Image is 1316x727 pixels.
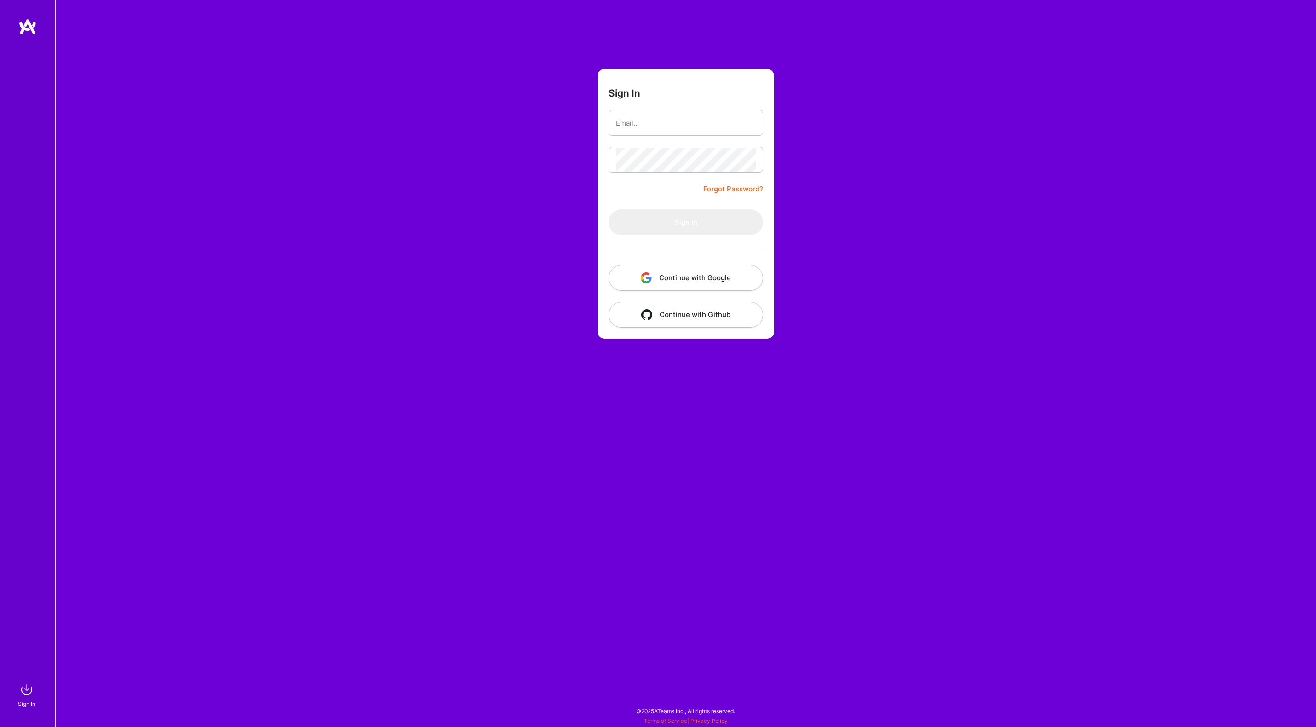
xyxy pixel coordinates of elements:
[55,699,1316,722] div: © 2025 ATeams Inc., All rights reserved.
[690,717,728,724] a: Privacy Policy
[641,272,652,283] img: icon
[609,87,640,99] h3: Sign In
[644,717,728,724] span: |
[616,111,756,135] input: Email...
[19,681,36,709] a: sign inSign In
[17,681,36,699] img: sign in
[18,699,35,709] div: Sign In
[609,265,763,291] button: Continue with Google
[609,302,763,328] button: Continue with Github
[703,184,763,195] a: Forgot Password?
[644,717,687,724] a: Terms of Service
[18,18,37,35] img: logo
[609,209,763,235] button: Sign In
[641,309,652,320] img: icon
